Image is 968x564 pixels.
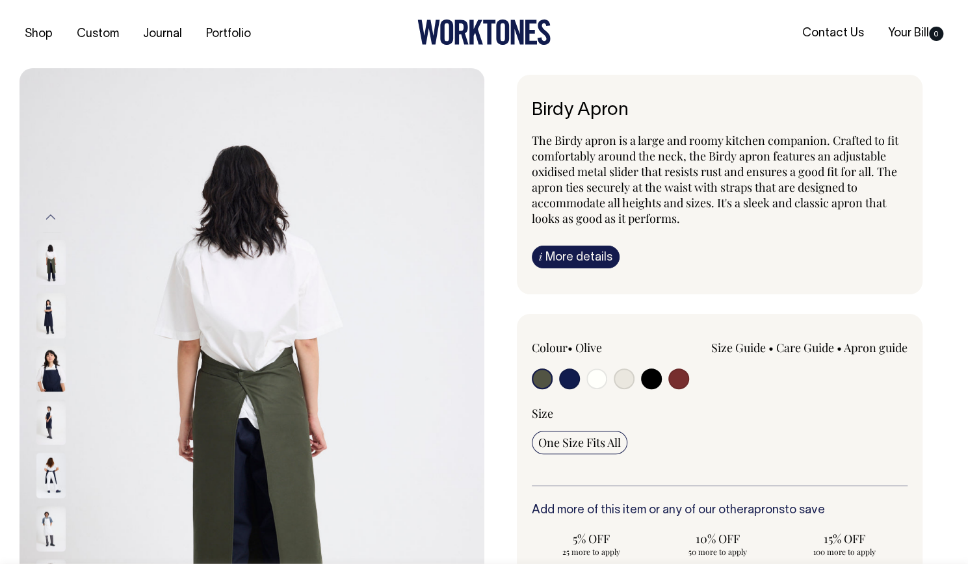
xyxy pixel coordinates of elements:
span: One Size Fits All [538,435,621,450]
span: • [837,340,842,355]
span: 100 more to apply [791,546,897,557]
a: Shop [20,23,58,45]
div: Colour [532,340,682,355]
h6: Birdy Apron [532,101,908,121]
span: 15% OFF [791,531,897,546]
input: One Size Fits All [532,431,627,454]
div: Size [532,405,908,421]
img: dark-navy [36,292,66,338]
img: off-white [36,506,66,551]
span: • [568,340,573,355]
img: dark-navy [36,399,66,444]
a: Apron guide [844,340,908,355]
label: Olive [575,340,602,355]
a: Care Guide [776,340,834,355]
img: olive [36,239,66,285]
img: dark-navy [36,452,66,498]
span: 50 more to apply [664,546,770,557]
a: iMore details [532,246,620,268]
span: 5% OFF [538,531,644,546]
a: aprons [748,505,785,516]
span: The Birdy apron is a large and roomy kitchen companion. Crafted to fit comfortably around the nec... [532,133,898,226]
img: dark-navy [36,346,66,391]
span: • [768,340,774,355]
input: 10% OFF 50 more to apply [658,527,777,561]
span: i [539,250,542,263]
span: 0 [929,27,943,41]
span: 10% OFF [664,531,770,546]
a: Your Bill0 [883,23,948,44]
span: 25 more to apply [538,546,644,557]
a: Size Guide [711,340,766,355]
h6: Add more of this item or any of our other to save [532,504,908,517]
input: 5% OFF 25 more to apply [532,527,651,561]
a: Custom [72,23,124,45]
button: Previous [41,203,60,232]
input: 15% OFF 100 more to apply [785,527,904,561]
a: Contact Us [797,23,869,44]
a: Journal [138,23,187,45]
a: Portfolio [201,23,256,45]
